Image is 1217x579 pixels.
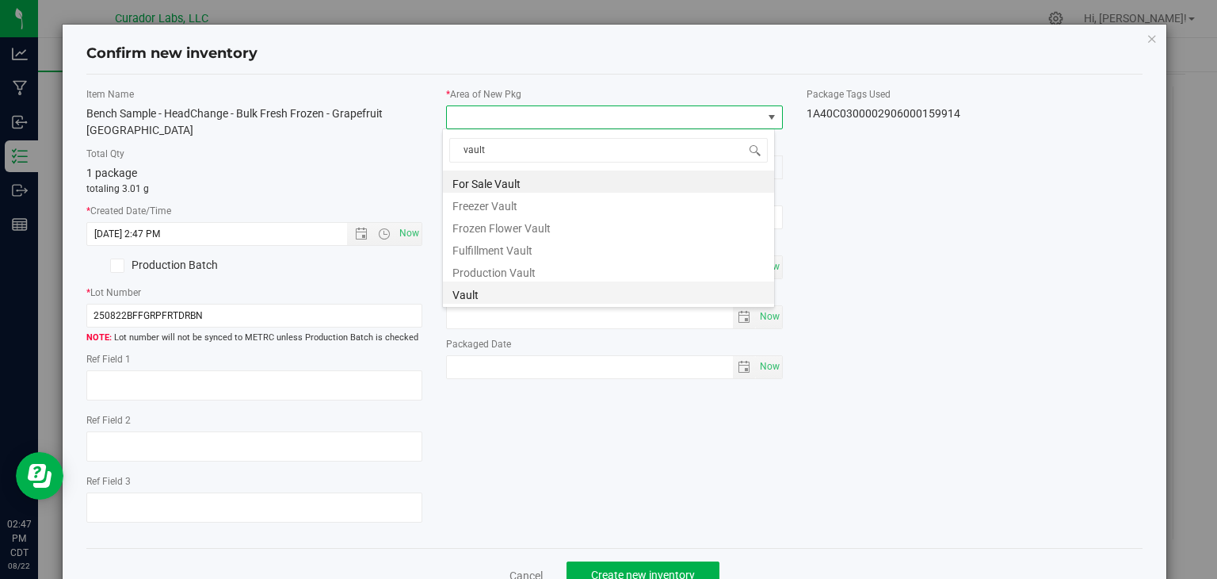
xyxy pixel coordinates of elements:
label: Area of New Pkg [446,87,783,102]
span: Set Current date [756,355,783,378]
label: Lot Number [86,286,423,300]
div: Bench Sample - HeadChange - Bulk Fresh Frozen - Grapefruit [GEOGRAPHIC_DATA] [86,105,423,139]
span: Open the date view [348,228,375,240]
span: Set Current date [396,222,423,245]
label: Created Date/Time [86,204,423,218]
span: Open the time view [371,228,398,240]
label: Ref Field 1 [86,352,423,366]
label: Packaged Date [446,337,783,351]
span: Lot number will not be synced to METRC unless Production Batch is checked [86,332,423,345]
label: Item Name [86,87,423,102]
h4: Confirm new inventory [86,44,258,64]
label: Ref Field 3 [86,474,423,489]
span: select [733,356,756,378]
div: 1A40C0300002906000159914 [807,105,1143,122]
p: totaling 3.01 g [86,182,423,196]
span: select [756,356,782,378]
span: 1 package [86,167,137,179]
span: select [756,306,782,328]
label: Ref Field 2 [86,413,423,428]
span: Set Current date [756,305,783,328]
span: select [733,306,756,328]
label: Package Tags Used [807,87,1143,102]
iframe: Resource center [16,452,63,500]
label: Total Qty [86,147,423,161]
label: Production Batch [86,257,242,274]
